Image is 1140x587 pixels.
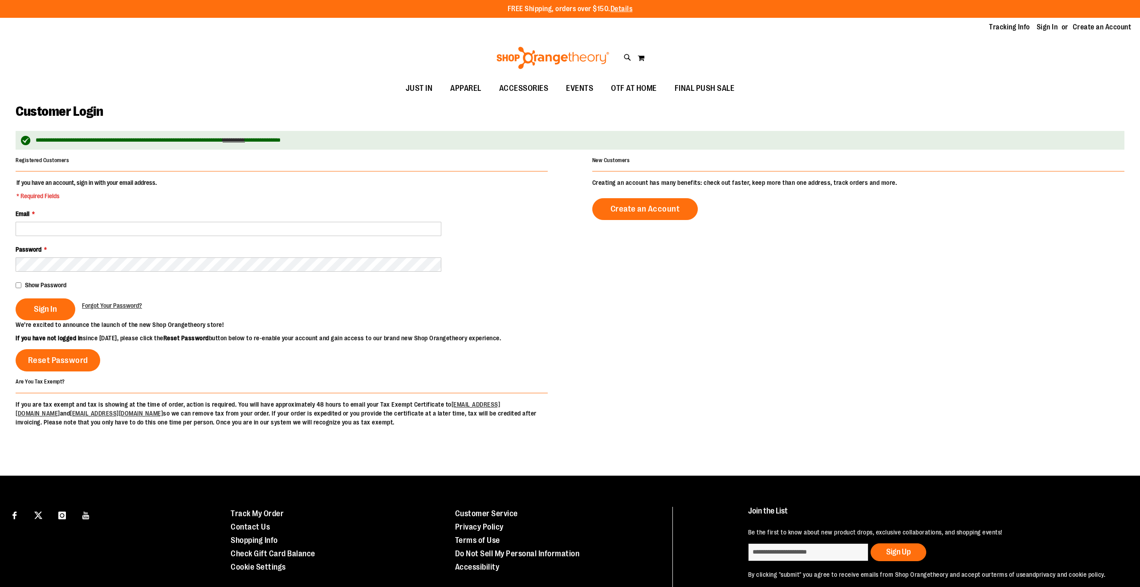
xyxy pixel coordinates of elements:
p: Be the first to know about new product drops, exclusive collaborations, and shopping events! [748,528,1115,537]
p: Creating an account has many benefits: check out faster, keep more than one address, track orders... [592,178,1124,187]
span: ACCESSORIES [499,78,549,98]
a: JUST IN [397,78,442,99]
p: since [DATE], please click the button below to re-enable your account and gain access to our bran... [16,334,570,342]
a: Visit our X page [31,507,46,522]
button: Sign Up [871,543,926,561]
a: Visit our Youtube page [78,507,94,522]
a: Reset Password [16,349,100,371]
a: Track My Order [231,509,284,518]
a: Visit our Instagram page [54,507,70,522]
img: Twitter [34,511,42,519]
a: Terms of Use [455,536,500,545]
strong: Registered Customers [16,157,69,163]
a: Visit our Facebook page [7,507,22,522]
a: Cookie Settings [231,563,286,571]
a: Create an Account [1073,22,1132,32]
a: Privacy Policy [455,522,504,531]
span: FINAL PUSH SALE [675,78,735,98]
a: Shopping Info [231,536,278,545]
span: APPAREL [450,78,481,98]
span: Email [16,210,29,217]
a: privacy and cookie policy. [1036,571,1105,578]
a: Do Not Sell My Personal Information [455,549,580,558]
strong: If you have not logged in [16,334,83,342]
legend: If you have an account, sign in with your email address. [16,178,158,200]
a: Forgot Your Password? [82,301,142,310]
p: FREE Shipping, orders over $150. [508,4,633,14]
h4: Join the List [748,507,1115,523]
p: We’re excited to announce the launch of the new Shop Orangetheory store! [16,320,570,329]
span: Forgot Your Password? [82,302,142,309]
a: [EMAIL_ADDRESS][DOMAIN_NAME] [16,401,500,417]
a: OTF AT HOME [602,78,666,99]
p: By clicking "submit" you agree to receive emails from Shop Orangetheory and accept our and [748,570,1115,579]
span: Password [16,246,41,253]
input: enter email [748,543,868,561]
span: Reset Password [28,355,88,365]
a: [EMAIL_ADDRESS][DOMAIN_NAME] [70,410,163,417]
a: FINAL PUSH SALE [666,78,744,99]
a: Check Gift Card Balance [231,549,315,558]
a: Create an Account [592,198,698,220]
a: Contact Us [231,522,270,531]
img: Shop Orangetheory [495,47,611,69]
a: Details [611,5,633,13]
a: Sign In [1037,22,1058,32]
a: terms of use [991,571,1026,578]
p: If you are tax exempt and tax is showing at the time of order, action is required. You will have ... [16,400,548,427]
a: APPAREL [441,78,490,99]
span: Create an Account [611,204,680,214]
strong: New Customers [592,157,630,163]
strong: Reset Password [163,334,209,342]
strong: Are You Tax Exempt? [16,379,65,385]
a: Customer Service [455,509,518,518]
span: EVENTS [566,78,593,98]
span: JUST IN [406,78,433,98]
a: Accessibility [455,563,500,571]
a: Tracking Info [989,22,1030,32]
span: Customer Login [16,104,103,119]
span: Show Password [25,281,66,289]
span: Sign In [34,304,57,314]
a: ACCESSORIES [490,78,558,99]
span: OTF AT HOME [611,78,657,98]
span: * Required Fields [16,192,157,200]
a: EVENTS [557,78,602,99]
button: Sign In [16,298,75,320]
span: Sign Up [886,547,911,556]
